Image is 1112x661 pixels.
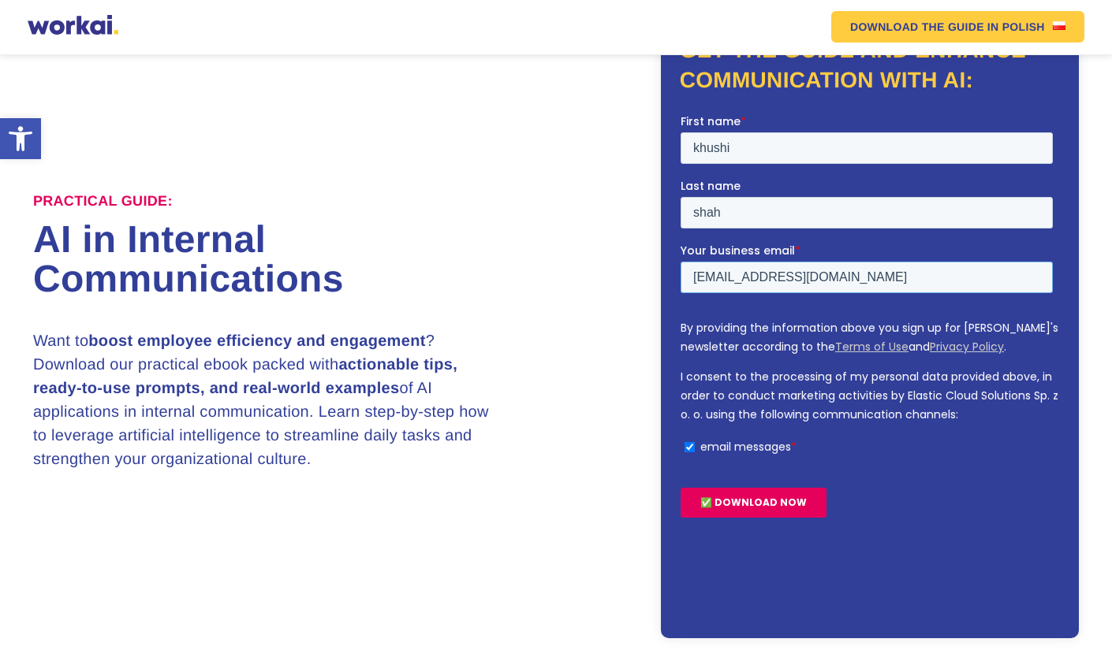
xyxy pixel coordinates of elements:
[88,332,425,350] strong: boost employee efficiency and engagement
[33,356,457,397] strong: actionable tips, ready-to-use prompts, and real-world examples
[33,221,556,299] h1: AI in Internal Communications
[680,35,1060,95] h2: Get the guide and enhance communication with AI:
[831,11,1084,43] a: DOWNLOAD THE GUIDEIN POLISHUS flag
[33,193,173,210] label: Practical Guide:
[681,113,1059,609] iframe: Form 0
[1053,21,1065,30] img: US flag
[33,329,504,471] h3: Want to ? Download our practical ebook packed with of AI applications in internal communication. ...
[850,21,984,32] em: DOWNLOAD THE GUIDE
